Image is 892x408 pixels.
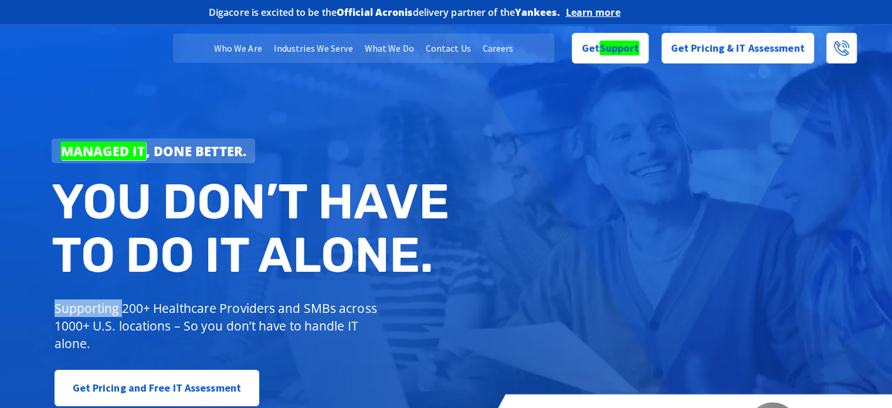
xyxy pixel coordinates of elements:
p: Supporting 200+ Healthcare Providers and SMBs across 1000+ U.S. locations – So you don’t have to ... [55,299,382,352]
em: Managed IT [60,141,146,160]
em: Support [599,41,639,55]
a: GetSupport [572,33,649,63]
a: Who We Are [208,33,268,63]
a: Managed IT, done better. [52,139,256,163]
img: Acronis [626,4,684,21]
b: Official Acronis [337,6,413,19]
a: Get Pricing and Free IT Assessment [55,370,259,406]
b: Yankees. [515,6,560,19]
a: Careers [477,33,520,63]
a: What We Do [359,33,420,63]
a: Get Pricing & IT Assessment [662,33,814,63]
span: Get [582,36,639,60]
img: DigaCore Technology Consulting [35,31,115,66]
a: Learn more [566,6,620,18]
a: Industries We Serve [268,33,359,63]
a: Contact Us [420,33,477,63]
span: Get Pricing and Free IT Assessment [73,376,241,400]
h2: You don’t have to do IT alone. [52,175,455,282]
h2: Digacore is excited to be the delivery partner of the [209,8,560,17]
nav: Menu [173,33,554,63]
span: Get Pricing & IT Assessment [671,36,805,60]
strong: , done better. [60,141,247,160]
